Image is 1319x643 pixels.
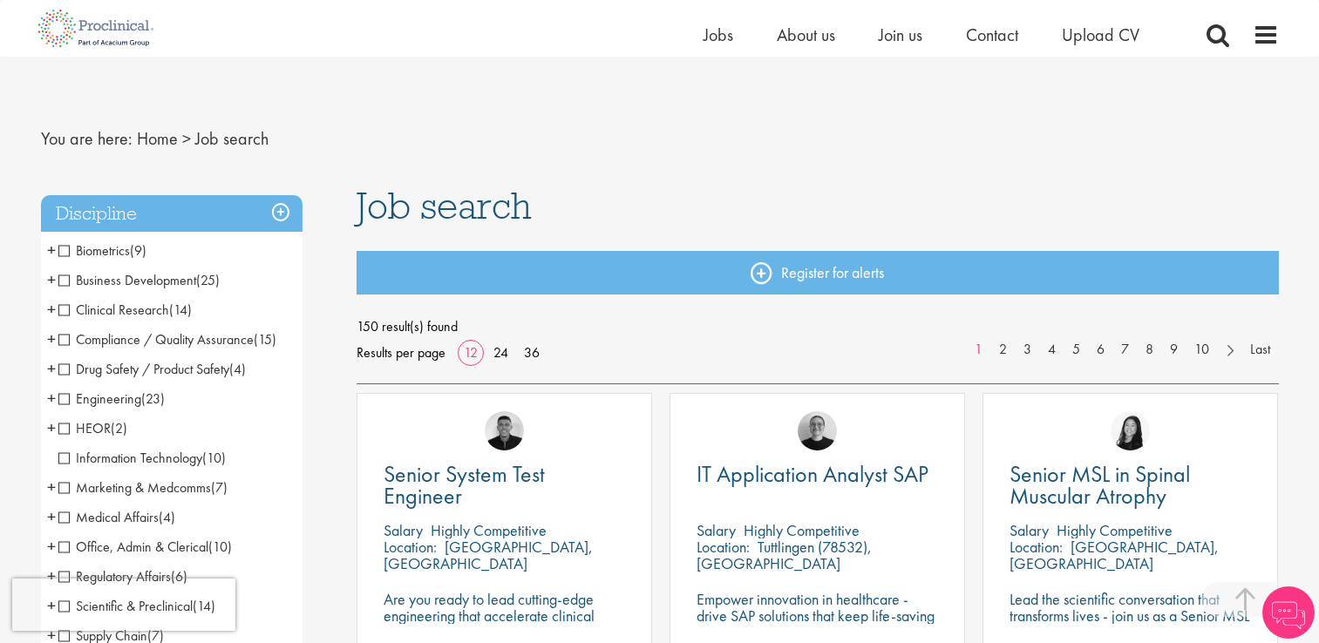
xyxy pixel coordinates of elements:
[12,579,235,631] iframe: reCAPTCHA
[1111,411,1150,450] img: Numhom Sudsok
[58,330,254,349] span: Compliance / Quality Assurance
[697,537,750,557] span: Location:
[1010,459,1190,511] span: Senior MSL in Spinal Muscular Atrophy
[1039,340,1064,360] a: 4
[1010,591,1251,640] p: Lead the scientific conversation that transforms lives - join us as a Senior MSL in Spinal Muscul...
[58,508,159,526] span: Medical Affairs
[58,330,276,349] span: Compliance / Quality Assurance
[47,326,56,352] span: +
[1010,537,1219,573] p: [GEOGRAPHIC_DATA], [GEOGRAPHIC_DATA]
[879,24,922,46] a: Join us
[58,419,111,437] span: HEOR
[704,24,733,46] a: Jobs
[1064,340,1089,360] a: 5
[47,355,56,382] span: +
[357,182,532,229] span: Job search
[41,127,133,150] span: You are here:
[47,415,56,441] span: +
[1186,340,1218,360] a: 10
[990,340,1016,360] a: 2
[798,411,837,450] img: Emma Pretorious
[58,567,187,585] span: Regulatory Affairs
[254,330,276,349] span: (15)
[58,478,211,497] span: Marketing & Medcomms
[966,24,1018,46] a: Contact
[1241,340,1279,360] a: Last
[47,504,56,530] span: +
[485,411,524,450] img: Christian Andersen
[384,591,625,640] p: Are you ready to lead cutting-edge engineering that accelerate clinical breakthroughs in biotech?
[58,567,171,585] span: Regulatory Affairs
[58,449,202,467] span: Information Technology
[744,520,860,540] p: Highly Competitive
[384,520,423,540] span: Salary
[58,360,229,378] span: Drug Safety / Product Safety
[47,533,56,559] span: +
[518,343,546,362] a: 36
[130,241,146,260] span: (9)
[169,301,192,319] span: (14)
[1262,586,1315,639] img: Chatbot
[357,251,1279,294] a: Register for alerts
[58,360,246,378] span: Drug Safety / Product Safety
[47,385,56,411] span: +
[697,520,736,540] span: Salary
[41,195,303,233] h3: Discipline
[966,340,991,360] a: 1
[196,271,220,289] span: (25)
[58,538,232,556] span: Office, Admin & Clerical
[1161,340,1186,360] a: 9
[58,449,226,467] span: Information Technology
[58,301,192,319] span: Clinical Research
[1015,340,1040,360] a: 3
[1010,464,1251,507] a: Senior MSL in Spinal Muscular Atrophy
[458,343,484,362] a: 12
[697,537,872,573] p: Tuttlingen (78532), [GEOGRAPHIC_DATA]
[1062,24,1139,46] a: Upload CV
[141,389,165,408] span: (23)
[195,127,269,150] span: Job search
[159,508,175,526] span: (4)
[487,343,514,362] a: 24
[47,296,56,322] span: +
[208,538,232,556] span: (10)
[58,241,130,260] span: Biometrics
[431,520,547,540] p: Highly Competitive
[384,459,545,511] span: Senior System Test Engineer
[1112,340,1138,360] a: 7
[211,478,228,497] span: (7)
[58,419,127,437] span: HEOR
[1137,340,1162,360] a: 8
[1010,520,1049,540] span: Salary
[47,267,56,293] span: +
[384,464,625,507] a: Senior System Test Engineer
[58,508,175,526] span: Medical Affairs
[58,241,146,260] span: Biometrics
[137,127,178,150] a: breadcrumb link
[357,314,1279,340] span: 150 result(s) found
[58,271,196,289] span: Business Development
[777,24,835,46] a: About us
[47,563,56,589] span: +
[697,591,938,640] p: Empower innovation in healthcare - drive SAP solutions that keep life-saving technology running s...
[229,360,246,378] span: (4)
[58,478,228,497] span: Marketing & Medcomms
[171,567,187,585] span: (6)
[1057,520,1173,540] p: Highly Competitive
[47,474,56,500] span: +
[111,419,127,437] span: (2)
[58,389,141,408] span: Engineering
[697,464,938,485] a: IT Application Analyst SAP
[182,127,191,150] span: >
[47,237,56,263] span: +
[202,449,226,467] span: (10)
[1010,537,1063,557] span: Location:
[58,538,208,556] span: Office, Admin & Clerical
